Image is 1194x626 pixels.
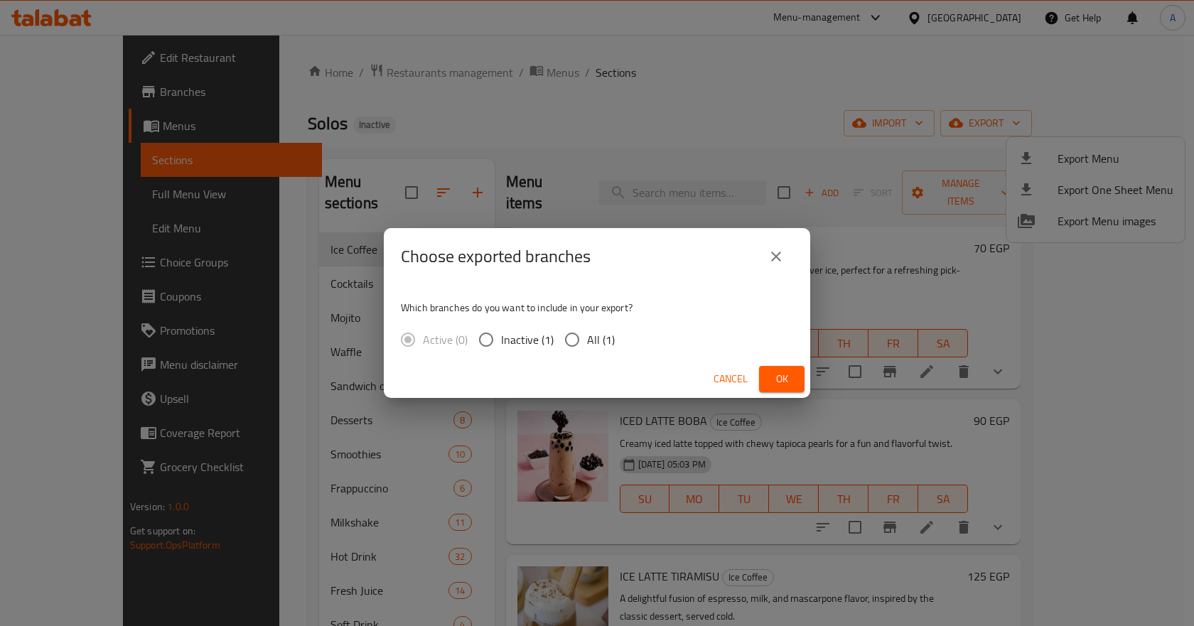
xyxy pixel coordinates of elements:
[501,331,554,348] span: Inactive (1)
[759,239,793,274] button: close
[770,370,793,388] span: Ok
[587,331,615,348] span: All (1)
[759,366,805,392] button: Ok
[714,370,748,388] span: Cancel
[423,331,468,348] span: Active (0)
[401,301,793,315] p: Which branches do you want to include in your export?
[708,366,753,392] button: Cancel
[401,245,591,268] h2: Choose exported branches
